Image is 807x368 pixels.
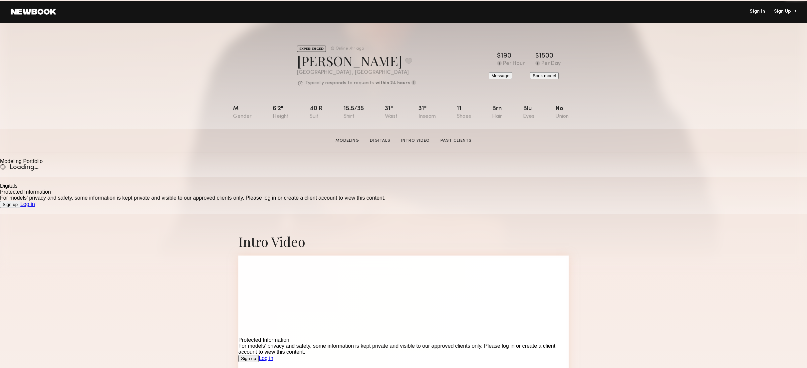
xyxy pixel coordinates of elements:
[438,138,474,144] a: Past Clients
[333,138,362,144] a: Modeling
[385,106,398,119] div: 31"
[497,53,501,60] div: $
[273,106,289,119] div: 6'2"
[750,9,765,14] a: Sign In
[501,53,511,60] div: 190
[541,61,561,67] div: Per Day
[376,81,410,86] b: within 24 hours
[336,47,364,51] div: Online 7hr ago
[418,106,436,119] div: 31"
[492,106,502,119] div: Brn
[523,106,534,119] div: Blu
[367,138,393,144] a: Digitals
[489,72,512,79] button: Message
[503,61,525,67] div: Per Hour
[457,106,471,119] div: 11
[555,106,569,119] div: No
[238,343,569,355] div: For models’ privacy and safety, some information is kept private and visible to our approved clie...
[305,81,374,86] p: Typically responds to requests
[344,106,364,119] div: 15.5/35
[535,53,539,60] div: $
[238,355,259,361] a: Sign up
[10,164,39,171] span: Loading…
[399,138,432,144] a: Intro Video
[259,355,273,361] a: Log in
[774,9,796,14] div: Sign Up
[238,337,569,343] div: Protected Information
[238,355,259,362] button: Sign up
[297,46,326,52] div: EXPERIENCED
[530,72,559,79] button: Book model
[530,72,569,79] a: Book model
[238,233,569,250] div: Intro Video
[297,52,416,70] div: [PERSON_NAME]
[539,53,553,60] div: 1500
[297,70,416,76] div: [GEOGRAPHIC_DATA] , [GEOGRAPHIC_DATA]
[20,201,35,207] a: Log in
[310,106,323,119] div: 40 r
[233,106,252,119] div: M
